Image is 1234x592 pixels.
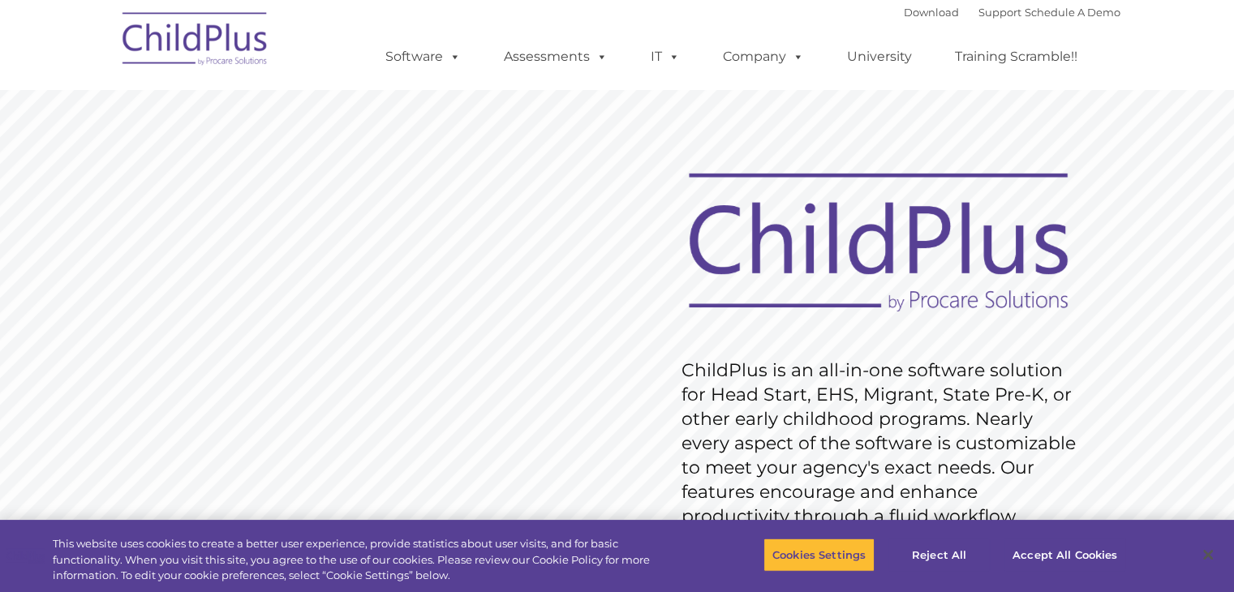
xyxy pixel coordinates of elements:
button: Reject All [888,538,990,572]
a: Download [904,6,959,19]
a: Assessments [488,41,624,73]
button: Accept All Cookies [1004,538,1126,572]
button: Close [1190,537,1226,573]
font: | [904,6,1120,19]
rs-layer: ChildPlus is an all-in-one software solution for Head Start, EHS, Migrant, State Pre-K, or other ... [681,358,1084,529]
a: Software [369,41,477,73]
div: This website uses cookies to create a better user experience, provide statistics about user visit... [53,536,679,584]
a: Company [707,41,820,73]
img: ChildPlus by Procare Solutions [114,1,277,82]
a: Training Scramble!! [939,41,1094,73]
a: Schedule A Demo [1025,6,1120,19]
a: IT [634,41,696,73]
button: Cookies Settings [763,538,875,572]
a: University [831,41,928,73]
a: Support [978,6,1021,19]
